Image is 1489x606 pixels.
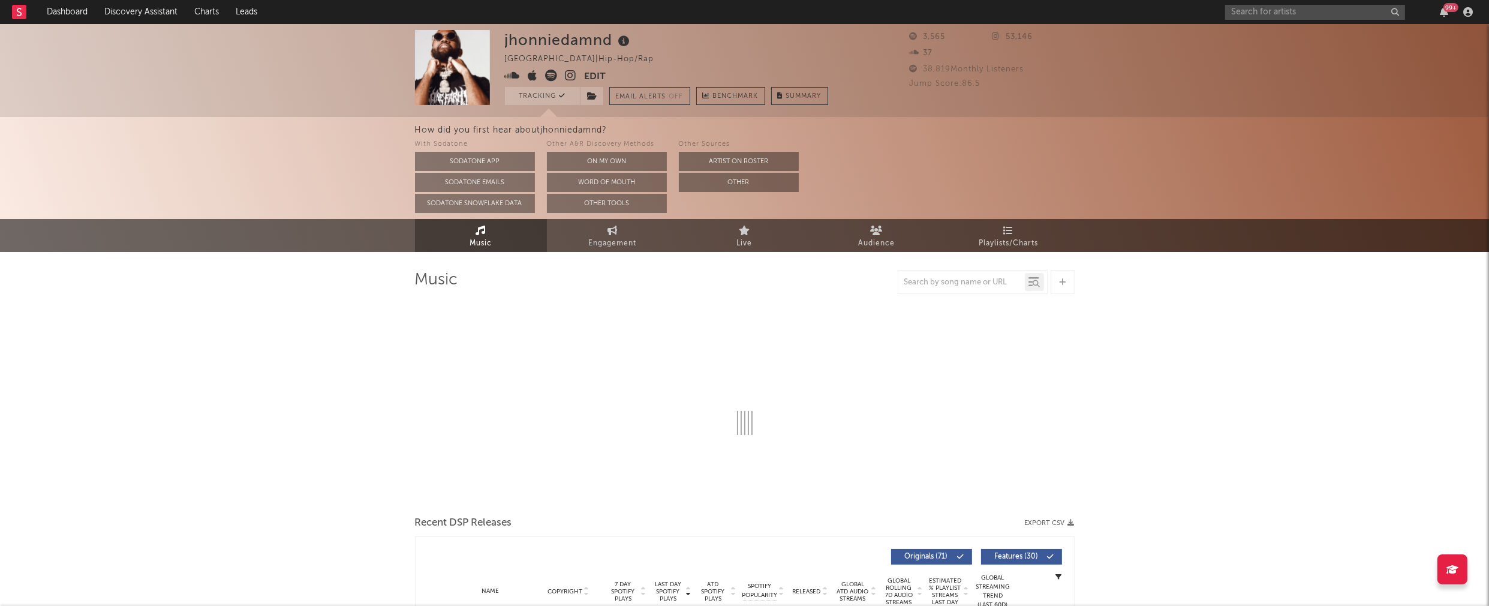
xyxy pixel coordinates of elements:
input: Search by song name or URL [898,278,1025,287]
button: Export CSV [1025,520,1075,527]
span: 3,565 [910,33,946,41]
span: 38,819 Monthly Listeners [910,65,1024,73]
em: Off [669,94,684,100]
button: On My Own [547,152,667,171]
div: [GEOGRAPHIC_DATA] | Hip-Hop/Rap [505,52,668,67]
a: Playlists/Charts [943,219,1075,252]
span: Engagement [589,236,637,251]
button: Sodatone Snowflake Data [415,194,535,213]
a: Benchmark [696,87,765,105]
span: Playlists/Charts [979,236,1038,251]
button: Artist on Roster [679,152,799,171]
span: ATD Spotify Plays [697,581,729,602]
button: Summary [771,87,828,105]
span: 37 [910,49,933,57]
span: Global ATD Audio Streams [837,581,870,602]
button: Email AlertsOff [609,87,690,105]
button: Originals(71) [891,549,972,565]
div: Other Sources [679,137,799,152]
button: Edit [585,70,606,85]
button: Word Of Mouth [547,173,667,192]
span: Released [793,588,821,595]
span: Audience [858,236,895,251]
button: Sodatone Emails [415,173,535,192]
span: Benchmark [713,89,759,104]
div: Other A&R Discovery Methods [547,137,667,152]
div: jhonniedamnd [505,30,633,50]
span: 53,146 [992,33,1033,41]
span: Live [737,236,753,251]
span: Recent DSP Releases [415,516,512,530]
span: Summary [786,93,822,100]
input: Search for artists [1225,5,1405,20]
div: Name [452,587,530,596]
span: Copyright [548,588,582,595]
a: Audience [811,219,943,252]
button: Tracking [505,87,580,105]
button: Features(30) [981,549,1062,565]
button: Other [679,173,799,192]
span: Last Day Spotify Plays [652,581,684,602]
button: Other Tools [547,194,667,213]
a: Music [415,219,547,252]
span: Spotify Popularity [742,582,777,600]
span: Jump Score: 86.5 [910,80,980,88]
div: 99 + [1443,3,1458,12]
button: 99+ [1440,7,1448,17]
span: 7 Day Spotify Plays [607,581,639,602]
a: Engagement [547,219,679,252]
div: With Sodatone [415,137,535,152]
span: Global Rolling 7D Audio Streams [883,577,916,606]
span: Music [470,236,492,251]
span: Originals ( 71 ) [899,553,954,560]
span: Features ( 30 ) [989,553,1044,560]
a: Live [679,219,811,252]
span: Estimated % Playlist Streams Last Day [929,577,962,606]
button: Sodatone App [415,152,535,171]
